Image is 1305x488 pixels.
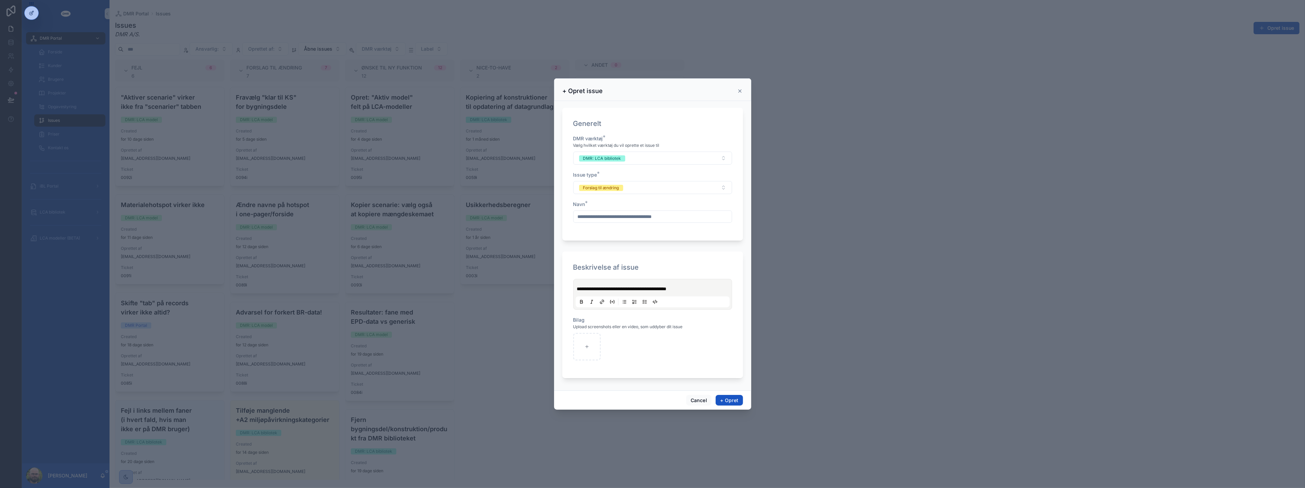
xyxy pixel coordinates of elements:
div: DMR: LCA bibliotek [583,155,621,162]
span: Vælg hvilket værktøj du vil oprette et issue til [573,143,660,148]
span: Bilag [573,317,585,323]
h1: Generelt [573,119,602,128]
span: DMR værktøj [573,136,603,141]
button: + Opret [716,395,743,406]
h3: + Opret issue [563,87,603,95]
h1: Beskrivelse af issue [573,262,639,272]
span: Upload screenshots eller en video, som uddyber dit issue [573,324,683,330]
button: Cancel [686,395,712,406]
span: Issue type [573,172,597,178]
span: Navn [573,201,585,207]
button: Select Button [573,181,732,194]
button: Select Button [573,152,732,165]
div: Forslag til ændring [583,185,619,191]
